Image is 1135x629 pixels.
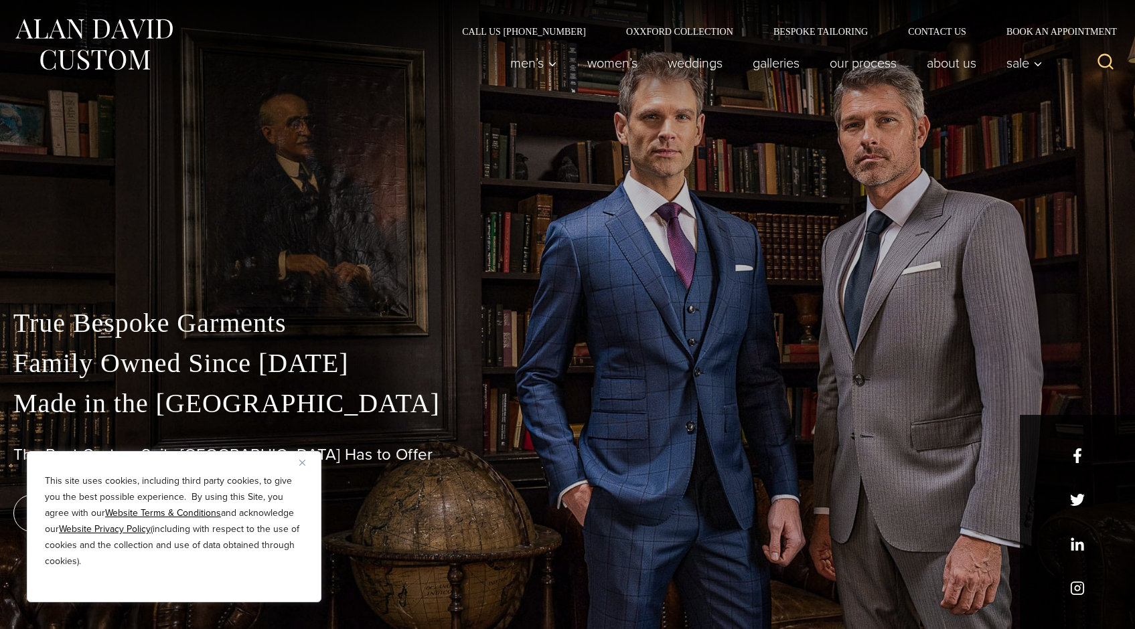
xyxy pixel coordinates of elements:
[986,27,1122,36] a: Book an Appointment
[442,27,606,36] a: Call Us [PHONE_NUMBER]
[815,50,912,76] a: Our Process
[105,506,221,520] a: Website Terms & Conditions
[59,522,151,536] a: Website Privacy Policy
[299,454,315,470] button: Close
[496,50,1050,76] nav: Primary Navigation
[912,50,992,76] a: About Us
[1006,56,1043,70] span: Sale
[13,303,1122,424] p: True Bespoke Garments Family Owned Since [DATE] Made in the [GEOGRAPHIC_DATA]
[13,445,1122,464] h1: The Best Custom Suits [GEOGRAPHIC_DATA] Has to Offer
[299,460,305,466] img: Close
[510,56,557,70] span: Men’s
[738,50,815,76] a: Galleries
[653,50,738,76] a: weddings
[45,473,303,569] p: This site uses cookies, including third party cookies, to give you the best possible experience. ...
[753,27,888,36] a: Bespoke Tailoring
[13,15,174,74] img: Alan David Custom
[573,50,653,76] a: Women’s
[1089,47,1122,79] button: View Search Form
[606,27,753,36] a: Oxxford Collection
[888,27,986,36] a: Contact Us
[13,495,201,532] a: book an appointment
[442,27,1122,36] nav: Secondary Navigation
